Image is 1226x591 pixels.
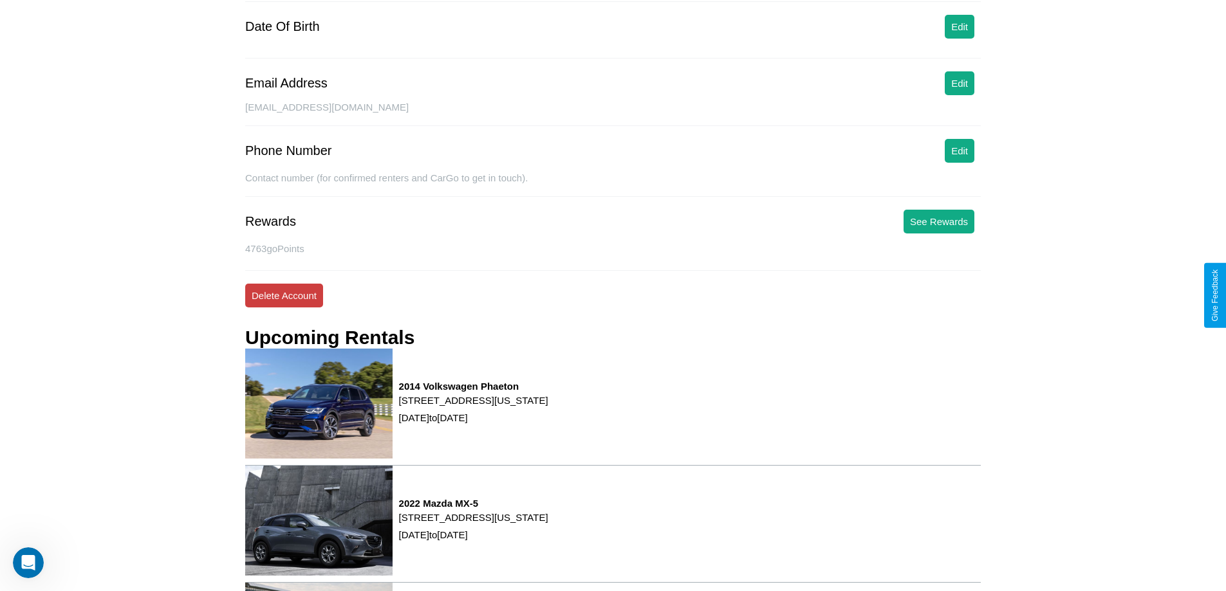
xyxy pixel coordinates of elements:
div: Email Address [245,76,328,91]
button: Edit [945,139,974,163]
img: rental [245,349,393,459]
p: [DATE] to [DATE] [399,409,548,426]
img: rental [245,466,393,576]
iframe: Intercom live chat [13,547,44,578]
button: See Rewards [904,210,974,233]
p: [DATE] to [DATE] [399,526,548,543]
button: Edit [945,71,974,95]
div: Contact number (for confirmed renters and CarGo to get in touch). [245,172,981,197]
div: Date Of Birth [245,19,320,34]
div: Rewards [245,214,296,229]
div: Give Feedback [1211,269,1220,322]
h3: Upcoming Rentals [245,327,414,349]
h3: 2014 Volkswagen Phaeton [399,381,548,392]
p: [STREET_ADDRESS][US_STATE] [399,509,548,526]
div: [EMAIL_ADDRESS][DOMAIN_NAME] [245,102,981,126]
button: Delete Account [245,284,323,307]
button: Edit [945,15,974,39]
h3: 2022 Mazda MX-5 [399,498,548,509]
p: 4763 goPoints [245,240,981,257]
div: Phone Number [245,143,332,158]
p: [STREET_ADDRESS][US_STATE] [399,392,548,409]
